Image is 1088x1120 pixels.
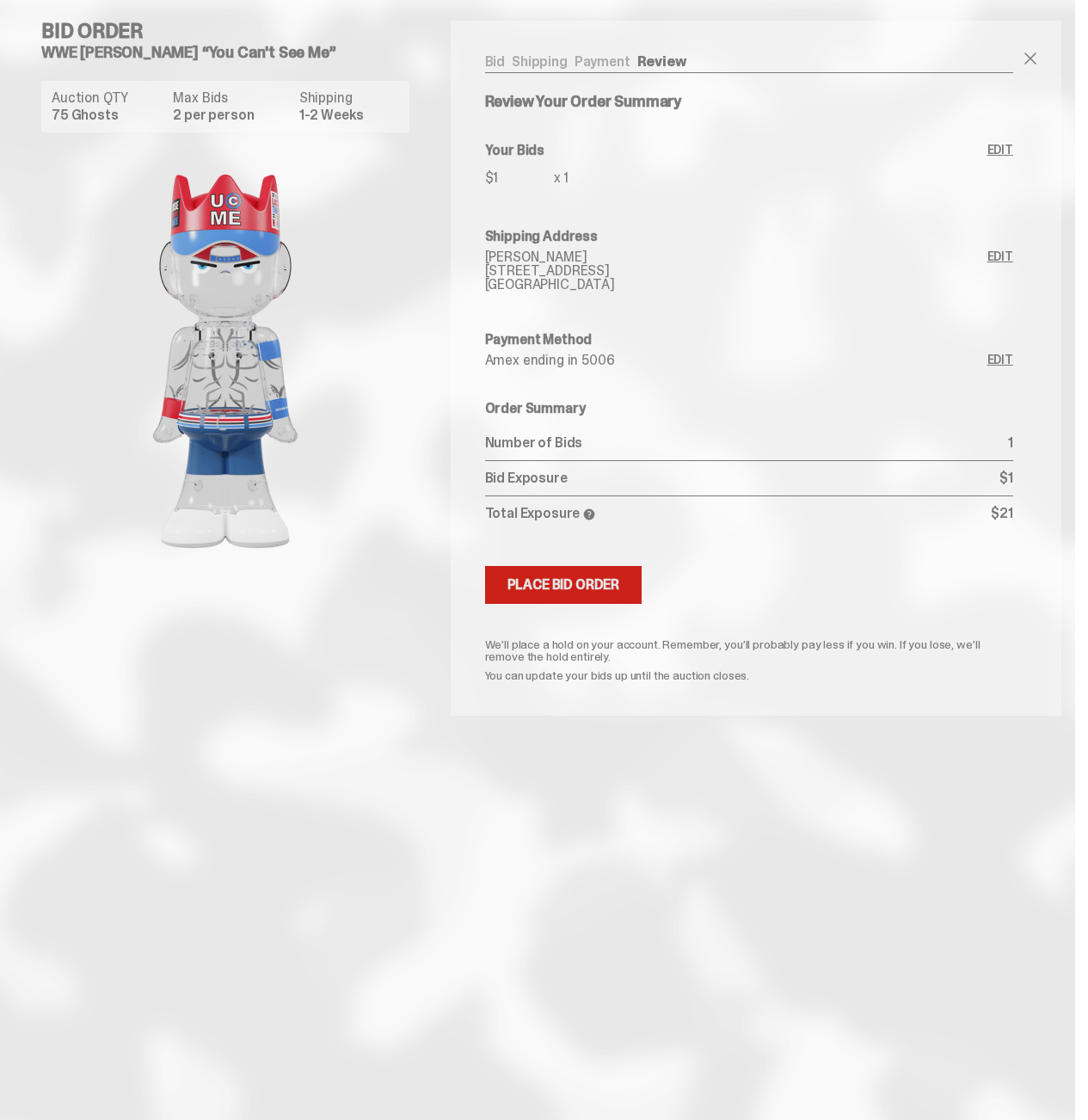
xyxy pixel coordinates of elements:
p: $1 [999,471,1013,485]
p: Bid Exposure [485,471,1000,485]
p: [STREET_ADDRESS] [485,264,987,278]
dd: 2 per person [173,108,288,122]
p: $1 [485,171,554,185]
dt: Max Bids [173,91,288,105]
a: Bid [485,52,506,71]
h6: Order Summary [485,402,1013,415]
h5: Review Your Order Summary [485,94,1013,109]
h6: Your Bids [485,144,987,157]
h6: Shipping Address [485,230,1013,243]
p: Amex ending in 5006 [485,354,987,367]
p: [PERSON_NAME] [485,250,987,264]
dt: Shipping [299,91,399,105]
dt: Auction QTY [52,91,163,105]
a: Shipping [512,52,568,71]
p: x 1 [554,171,569,185]
h6: Payment Method [485,333,1013,347]
p: $21 [991,507,1013,521]
a: Edit [987,144,1013,195]
h4: Bid Order [41,21,423,41]
p: 1 [1008,436,1013,450]
button: Place Bid Order [485,566,642,604]
p: We’ll place a hold on your account. Remember, you’ll probably pay less if you win. If you lose, w... [485,638,1013,662]
a: Review [637,52,686,71]
p: [GEOGRAPHIC_DATA] [485,278,987,292]
img: product image [53,146,397,576]
h5: WWE [PERSON_NAME] “You Can't See Me” [41,45,423,60]
a: Edit [987,354,1013,367]
a: Payment [575,52,630,71]
dd: 1-2 Weeks [299,108,399,122]
div: Place Bid Order [507,578,620,592]
p: Number of Bids [485,436,1009,450]
a: Edit [987,250,1013,298]
p: You can update your bids up until the auction closes. [485,669,1013,681]
dd: 75 Ghosts [52,108,163,122]
p: Total Exposure [485,507,992,521]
